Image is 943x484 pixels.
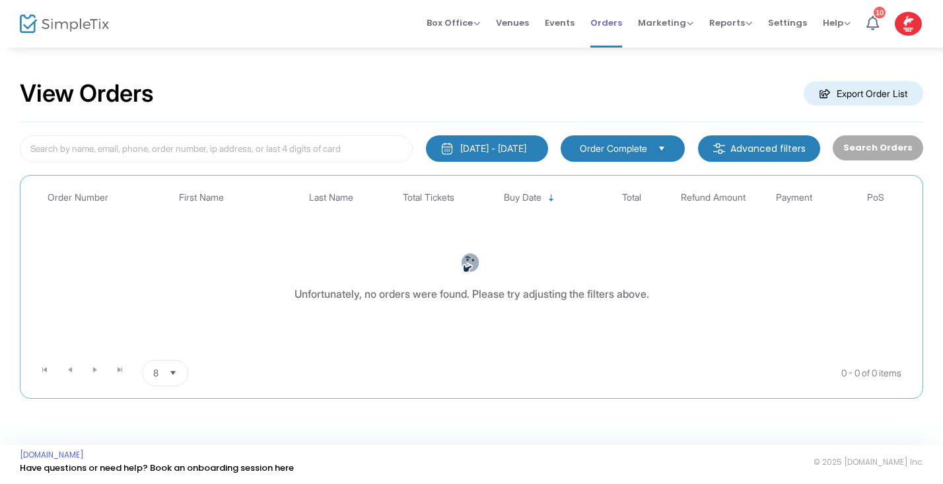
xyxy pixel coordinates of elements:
[309,192,353,203] span: Last Name
[709,17,752,29] span: Reports
[179,192,224,203] span: First Name
[804,81,923,106] m-button: Export Order List
[388,182,470,213] th: Total Tickets
[20,450,84,460] a: [DOMAIN_NAME]
[638,17,693,29] span: Marketing
[776,192,812,203] span: Payment
[814,457,923,467] span: © 2025 [DOMAIN_NAME] Inc.
[20,462,294,474] a: Have questions or need help? Book an onboarding session here
[580,142,647,155] span: Order Complete
[20,135,413,162] input: Search by name, email, phone, order number, ip address, or last 4 digits of card
[546,193,557,203] span: Sortable
[320,360,901,386] kendo-pager-info: 0 - 0 of 0 items
[768,6,807,40] span: Settings
[504,192,541,203] span: Buy Date
[652,141,671,156] button: Select
[48,192,108,203] span: Order Number
[426,135,548,162] button: [DATE] - [DATE]
[713,142,726,155] img: filter
[545,6,575,40] span: Events
[867,192,884,203] span: PoS
[20,79,154,108] h2: View Orders
[440,142,454,155] img: monthly
[823,17,851,29] span: Help
[496,6,529,40] span: Venues
[460,253,480,273] img: face-thinking.png
[295,286,649,302] div: Unfortunately, no orders were found. Please try adjusting the filters above.
[427,17,480,29] span: Box Office
[591,182,672,213] th: Total
[874,7,886,18] div: 10
[27,182,916,355] div: Data table
[164,361,182,386] button: Select
[672,182,753,213] th: Refund Amount
[590,6,622,40] span: Orders
[698,135,820,162] m-button: Advanced filters
[153,366,158,380] span: 8
[460,142,526,155] div: [DATE] - [DATE]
